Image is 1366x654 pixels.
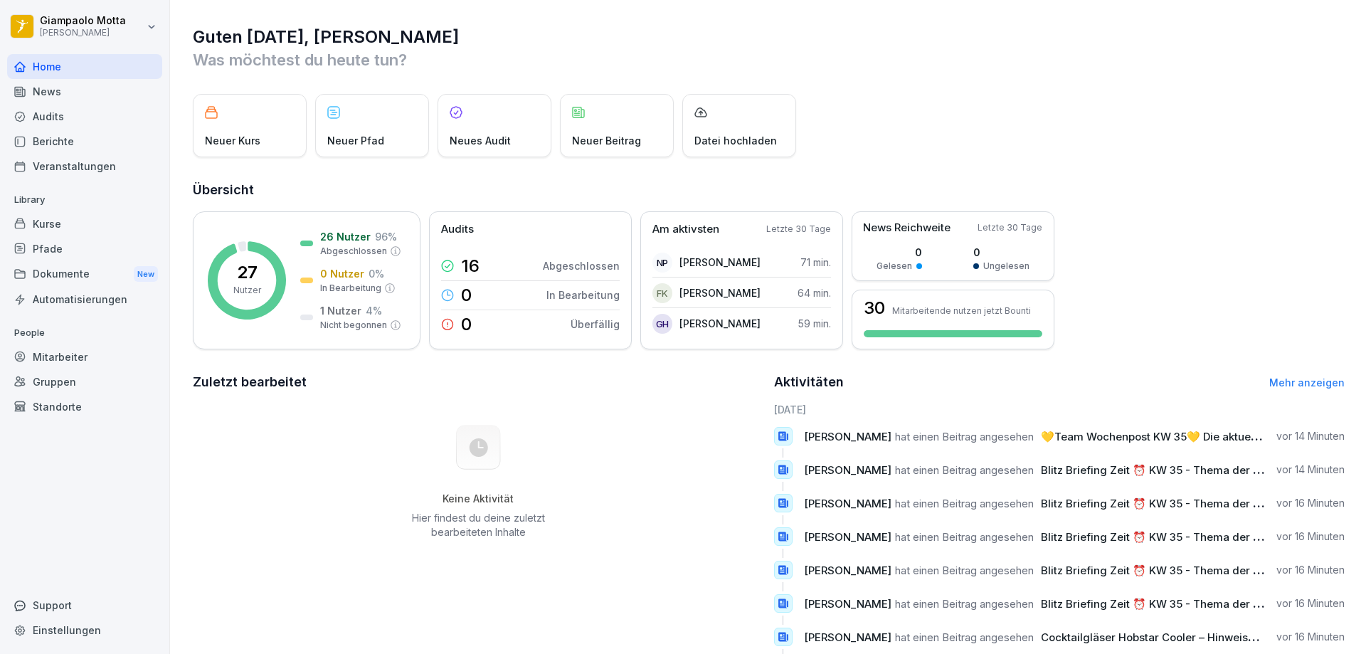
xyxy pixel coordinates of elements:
[895,597,1034,611] span: hat einen Beitrag angesehen
[7,344,162,369] a: Mitarbeiter
[652,253,672,273] div: NP
[450,133,511,148] p: Neues Audit
[1041,530,1365,544] span: Blitz Briefing Zeit ⏰ KW 35 - Thema der Woche: Dips / Saucen
[1041,564,1365,577] span: Blitz Briefing Zeit ⏰ KW 35 - Thema der Woche: Dips / Saucen
[895,631,1034,644] span: hat einen Beitrag angesehen
[7,618,162,643] a: Einstellungen
[366,303,382,318] p: 4 %
[804,564,891,577] span: [PERSON_NAME]
[7,394,162,419] a: Standorte
[546,288,620,302] p: In Bearbeitung
[7,104,162,129] a: Audits
[804,597,891,611] span: [PERSON_NAME]
[571,317,620,332] p: Überfällig
[864,300,885,317] h3: 30
[679,316,761,331] p: [PERSON_NAME]
[40,15,126,27] p: Giampaolo Motta
[320,245,387,258] p: Abgeschlossen
[679,255,761,270] p: [PERSON_NAME]
[804,631,891,644] span: [PERSON_NAME]
[1276,630,1345,644] p: vor 16 Minuten
[369,266,384,281] p: 0 %
[877,245,922,260] p: 0
[320,266,364,281] p: 0 Nutzer
[461,287,472,304] p: 0
[895,430,1034,443] span: hat einen Beitrag angesehen
[798,316,831,331] p: 59 min.
[7,322,162,344] p: People
[40,28,126,38] p: [PERSON_NAME]
[652,283,672,303] div: FK
[1269,376,1345,389] a: Mehr anzeigen
[983,260,1029,273] p: Ungelesen
[327,133,384,148] p: Neuer Pfad
[233,284,261,297] p: Nutzer
[7,261,162,288] div: Dokumente
[804,530,891,544] span: [PERSON_NAME]
[406,492,550,505] h5: Keine Aktivität
[863,220,951,236] p: News Reichweite
[7,236,162,261] a: Pfade
[320,229,371,244] p: 26 Nutzer
[134,266,158,283] div: New
[441,221,474,238] p: Audits
[320,303,361,318] p: 1 Nutzer
[320,319,387,332] p: Nicht begonnen
[1276,496,1345,510] p: vor 16 Minuten
[877,260,912,273] p: Gelesen
[7,154,162,179] a: Veranstaltungen
[1041,497,1365,510] span: Blitz Briefing Zeit ⏰ KW 35 - Thema der Woche: Dips / Saucen
[375,229,397,244] p: 96 %
[406,511,550,539] p: Hier findest du deine zuletzt bearbeiteten Inhalte
[7,54,162,79] a: Home
[7,369,162,394] a: Gruppen
[7,211,162,236] a: Kurse
[7,129,162,154] a: Berichte
[804,430,891,443] span: [PERSON_NAME]
[1041,463,1365,477] span: Blitz Briefing Zeit ⏰ KW 35 - Thema der Woche: Dips / Saucen
[694,133,777,148] p: Datei hochladen
[774,402,1345,417] h6: [DATE]
[7,261,162,288] a: DokumenteNew
[804,463,891,477] span: [PERSON_NAME]
[205,133,260,148] p: Neuer Kurs
[652,221,719,238] p: Am aktivsten
[1276,529,1345,544] p: vor 16 Minuten
[800,255,831,270] p: 71 min.
[804,497,891,510] span: [PERSON_NAME]
[774,372,844,392] h2: Aktivitäten
[895,564,1034,577] span: hat einen Beitrag angesehen
[1276,463,1345,477] p: vor 14 Minuten
[895,463,1034,477] span: hat einen Beitrag angesehen
[892,305,1031,316] p: Mitarbeitende nutzen jetzt Bounti
[652,314,672,334] div: GH
[7,287,162,312] a: Automatisierungen
[461,316,472,333] p: 0
[895,497,1034,510] span: hat einen Beitrag angesehen
[7,79,162,104] a: News
[1276,429,1345,443] p: vor 14 Minuten
[978,221,1042,234] p: Letzte 30 Tage
[543,258,620,273] p: Abgeschlossen
[798,285,831,300] p: 64 min.
[193,48,1345,71] p: Was möchtest du heute tun?
[1041,597,1365,611] span: Blitz Briefing Zeit ⏰ KW 35 - Thema der Woche: Dips / Saucen
[7,189,162,211] p: Library
[895,530,1034,544] span: hat einen Beitrag angesehen
[461,258,480,275] p: 16
[973,245,1029,260] p: 0
[766,223,831,236] p: Letzte 30 Tage
[572,133,641,148] p: Neuer Beitrag
[7,593,162,618] div: Support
